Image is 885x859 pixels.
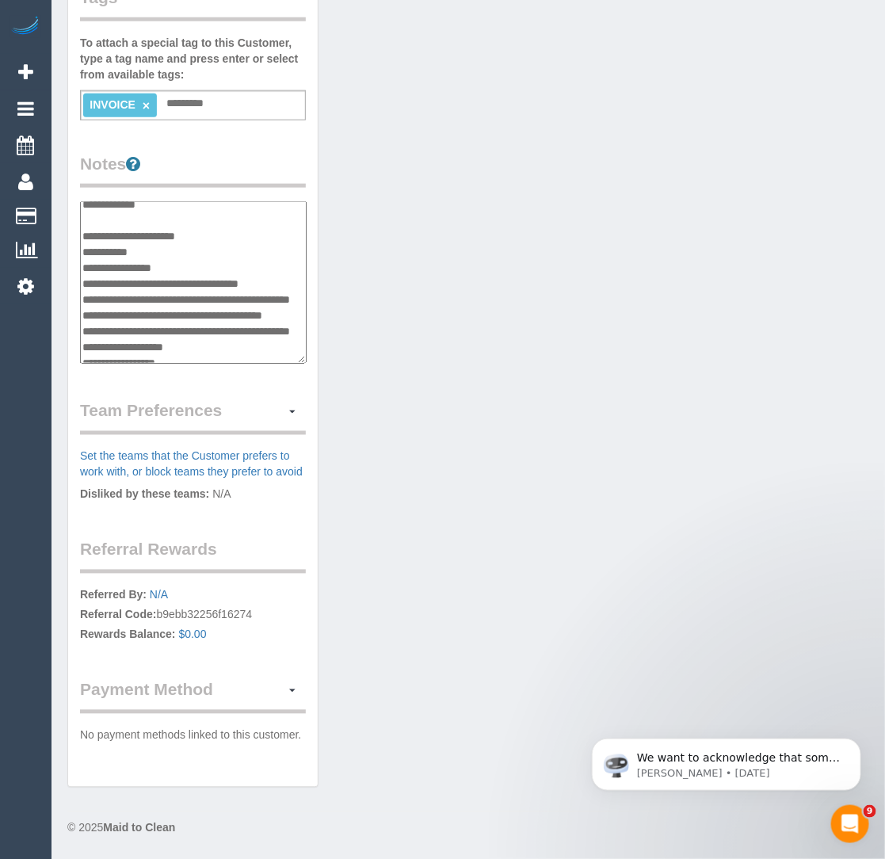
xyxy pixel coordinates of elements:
[10,16,41,38] img: Automaid Logo
[80,152,306,188] legend: Notes
[568,705,885,816] iframe: Intercom notifications message
[80,35,306,82] label: To attach a special tag to this Customer, type a tag name and press enter or select from availabl...
[69,61,273,75] p: Message from Ellie, sent 1d ago
[179,628,207,641] a: $0.00
[212,488,231,501] span: N/A
[67,820,869,836] div: © 2025
[80,587,147,603] label: Referred By:
[831,805,869,843] iframe: Intercom live chat
[80,627,176,643] label: Rewards Balance:
[103,822,175,834] strong: Maid to Clean
[90,98,135,111] span: INVOICE
[80,487,209,502] label: Disliked by these teams:
[80,450,303,479] a: Set the teams that the Customer prefers to work with, or block teams they prefer to avoid
[80,678,306,714] legend: Payment Method
[80,727,306,743] p: No payment methods linked to this customer.
[143,99,150,113] a: ×
[80,587,306,647] p: b9ebb32256f16274
[864,805,876,818] span: 9
[150,589,168,601] a: N/A
[69,46,273,263] span: We want to acknowledge that some users may be experiencing lag or slower performance in our softw...
[80,399,306,435] legend: Team Preferences
[80,538,306,574] legend: Referral Rewards
[80,607,156,623] label: Referral Code:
